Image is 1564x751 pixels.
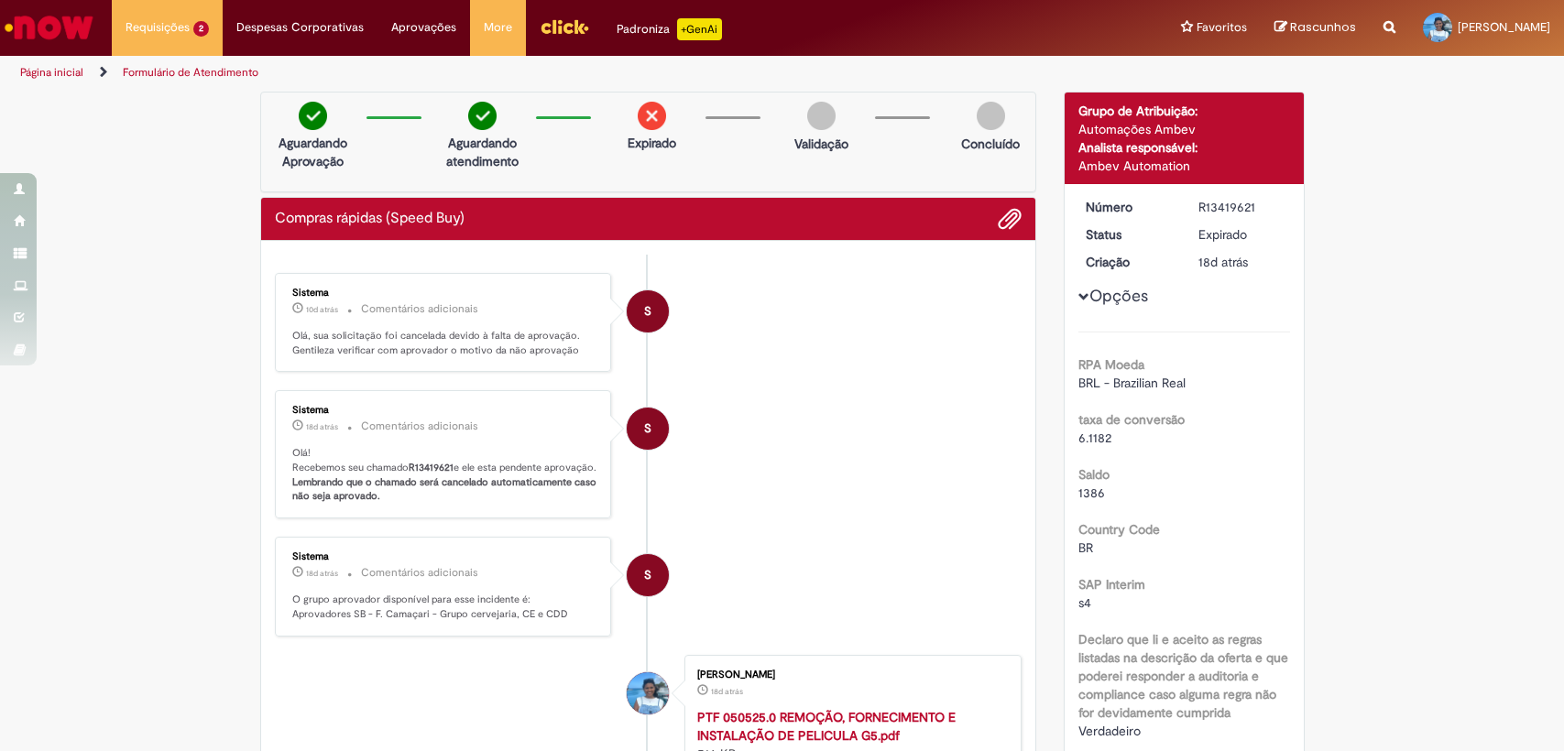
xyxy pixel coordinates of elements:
[711,686,743,697] time: 15/08/2025 08:31:10
[20,65,83,80] a: Página inicial
[484,18,512,37] span: More
[1198,253,1284,271] div: 15/08/2025 08:31:15
[627,672,669,714] div: Isabella de Barros Ferreira
[123,65,258,80] a: Formulário de Atendimento
[2,9,96,46] img: ServiceNow
[1198,254,1248,270] time: 15/08/2025 08:31:15
[697,709,956,744] a: PTF 050525.0 REMOÇÃO, FORNECIMENTO E INSTALAÇÃO DE PELICULA G5.pdf
[299,102,327,130] img: check-circle-green.png
[540,13,589,40] img: click_logo_yellow_360x200.png
[292,593,597,621] p: O grupo aprovador disponível para esse incidente é: Aprovadores SB - F. Camaçari - Grupo cervejar...
[275,211,465,227] h2: Compras rápidas (Speed Buy) Histórico de tíquete
[617,18,722,40] div: Padroniza
[126,18,190,37] span: Requisições
[438,134,527,170] p: Aguardando atendimento
[627,408,669,450] div: System
[1078,430,1111,446] span: 6.1182
[1072,253,1185,271] dt: Criação
[1078,631,1288,721] b: Declaro que li e aceito as regras listadas na descrição da oferta e que poderei responder a audit...
[627,554,669,596] div: System
[292,551,597,562] div: Sistema
[292,446,597,504] p: Olá! Recebemos seu chamado e ele esta pendente aprovação.
[306,421,338,432] time: 15/08/2025 08:31:27
[236,18,364,37] span: Despesas Corporativas
[1078,120,1290,138] div: Automações Ambev
[1078,411,1185,428] b: taxa de conversão
[711,686,743,697] span: 18d atrás
[306,568,338,579] span: 18d atrás
[628,134,676,152] p: Expirado
[1198,225,1284,244] div: Expirado
[306,304,338,315] time: 22/08/2025 16:00:04
[644,553,651,597] span: S
[1078,375,1186,391] span: BRL - Brazilian Real
[1078,356,1144,373] b: RPA Moeda
[998,207,1022,231] button: Adicionar anexos
[409,461,454,474] b: R13419621
[292,288,597,299] div: Sistema
[1078,576,1145,593] b: SAP Interim
[697,669,1002,680] div: [PERSON_NAME]
[627,290,669,332] div: System
[1198,198,1284,216] div: R13419621
[1197,18,1247,37] span: Favoritos
[1072,198,1185,216] dt: Número
[361,565,478,581] small: Comentários adicionais
[1458,19,1550,35] span: [PERSON_NAME]
[292,405,597,416] div: Sistema
[292,329,597,357] p: Olá, sua solicitação foi cancelada devido à falta de aprovação. Gentileza verificar com aprovador...
[677,18,722,40] p: +GenAi
[977,102,1005,130] img: img-circle-grey.png
[468,102,497,130] img: check-circle-green.png
[807,102,836,130] img: img-circle-grey.png
[292,475,599,504] b: Lembrando que o chamado será cancelado automaticamente caso não seja aprovado.
[1078,157,1290,175] div: Ambev Automation
[794,135,848,153] p: Validação
[1078,521,1160,538] b: Country Code
[1078,539,1093,556] span: BR
[1072,225,1185,244] dt: Status
[1078,466,1110,483] b: Saldo
[961,135,1020,153] p: Concluído
[1078,723,1141,739] span: Verdadeiro
[644,407,651,451] span: S
[361,301,478,317] small: Comentários adicionais
[1198,254,1248,270] span: 18d atrás
[306,304,338,315] span: 10d atrás
[306,421,338,432] span: 18d atrás
[14,56,1029,90] ul: Trilhas de página
[1290,18,1356,36] span: Rascunhos
[638,102,666,130] img: remove.png
[1078,594,1091,611] span: s4
[1274,19,1356,37] a: Rascunhos
[391,18,456,37] span: Aprovações
[1078,484,1105,501] span: 1386
[1078,102,1290,120] div: Grupo de Atribuição:
[268,134,357,170] p: Aguardando Aprovação
[306,568,338,579] time: 15/08/2025 08:31:24
[361,419,478,434] small: Comentários adicionais
[1078,138,1290,157] div: Analista responsável:
[644,289,651,333] span: S
[193,21,209,37] span: 2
